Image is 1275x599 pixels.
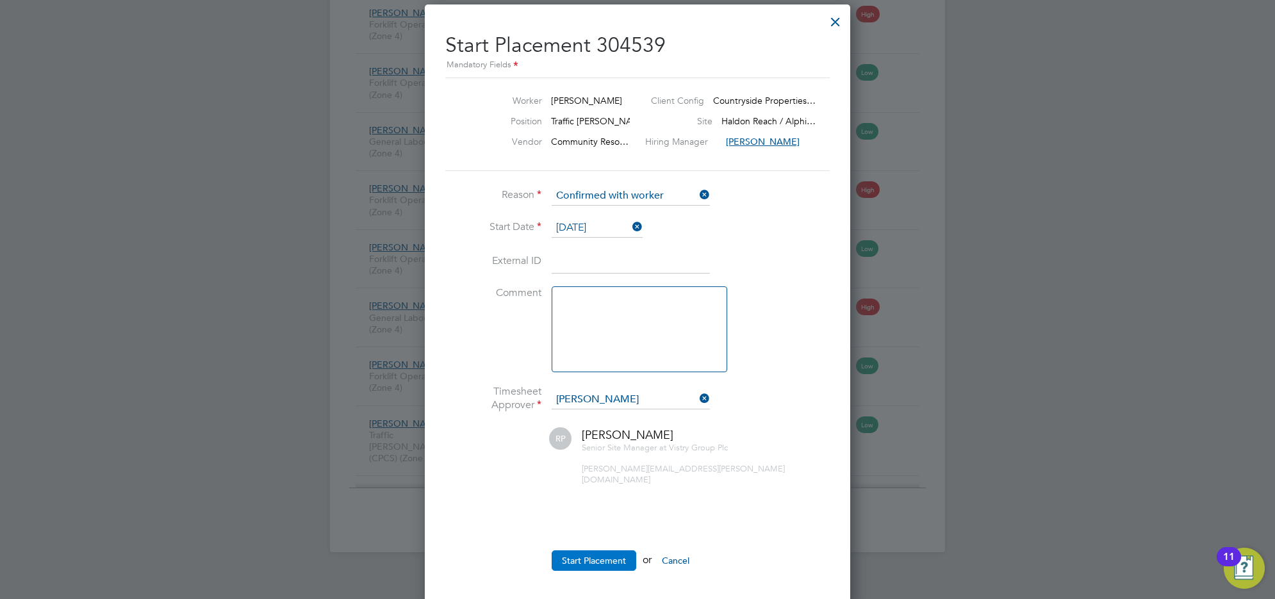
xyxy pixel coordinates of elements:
[645,136,717,147] label: Hiring Manager
[552,390,710,409] input: Search for...
[445,550,830,584] li: or
[472,115,542,127] label: Position
[472,95,542,106] label: Worker
[651,95,704,106] label: Client Config
[726,136,800,147] span: [PERSON_NAME]
[445,220,541,234] label: Start Date
[582,427,673,442] span: [PERSON_NAME]
[445,286,541,300] label: Comment
[669,442,728,453] span: Vistry Group Plc
[552,550,636,571] button: Start Placement
[721,115,816,127] span: Haldon Reach / Alphi…
[549,427,572,450] span: RP
[552,186,710,206] input: Select one
[1224,548,1265,589] button: Open Resource Center, 11 new notifications
[551,136,629,147] span: Community Reso…
[445,58,830,72] div: Mandatory Fields
[445,254,541,268] label: External ID
[445,22,830,73] h2: Start Placement 304539
[472,136,542,147] label: Vendor
[551,95,622,106] span: [PERSON_NAME]
[713,95,816,106] span: Countryside Properties…
[652,550,700,571] button: Cancel
[551,115,668,127] span: Traffic [PERSON_NAME] (C…
[582,442,666,453] span: Senior Site Manager at
[445,188,541,202] label: Reason
[1223,557,1235,573] div: 11
[552,218,643,238] input: Select one
[445,385,541,412] label: Timesheet Approver
[661,115,712,127] label: Site
[582,463,785,485] span: [PERSON_NAME][EMAIL_ADDRESS][PERSON_NAME][DOMAIN_NAME]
